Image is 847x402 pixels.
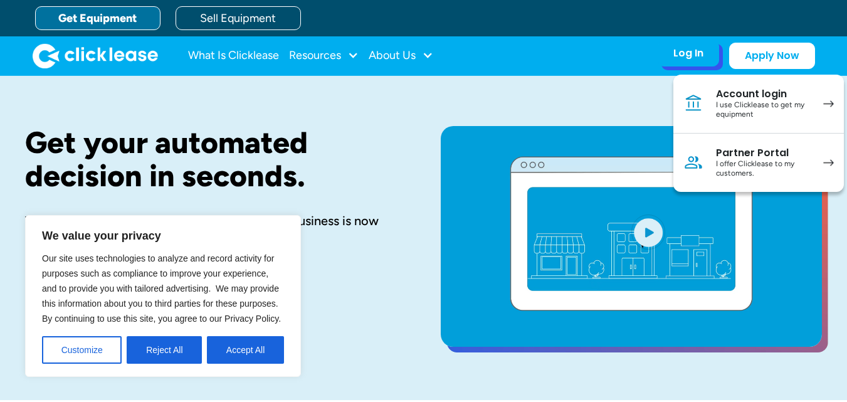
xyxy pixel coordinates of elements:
div: Account login [716,88,811,100]
a: open lightbox [441,126,822,347]
a: What Is Clicklease [188,43,279,68]
a: Apply Now [729,43,815,69]
a: Sell Equipment [176,6,301,30]
a: Get Equipment [35,6,160,30]
a: Partner PortalI offer Clicklease to my customers. [673,134,844,192]
a: home [33,43,158,68]
div: I use Clicklease to get my equipment [716,100,811,120]
div: Log In [673,47,703,60]
div: Partner Portal [716,147,811,159]
nav: Log In [673,75,844,192]
img: Bank icon [683,93,703,114]
h1: Get your automated decision in seconds. [25,126,401,193]
div: We value your privacy [25,215,301,377]
span: Our site uses technologies to analyze and record activity for purposes such as compliance to impr... [42,253,281,324]
button: Reject All [127,336,202,364]
button: Customize [42,336,122,364]
img: Person icon [683,152,703,172]
p: We value your privacy [42,228,284,243]
div: Resources [289,43,359,68]
button: Accept All [207,336,284,364]
div: The equipment you need to start or grow your business is now affordable with Clicklease. [25,213,401,245]
img: arrow [823,159,834,166]
img: arrow [823,100,834,107]
img: Blue play button logo on a light blue circular background [631,214,665,250]
img: Clicklease logo [33,43,158,68]
a: Account loginI use Clicklease to get my equipment [673,75,844,134]
div: I offer Clicklease to my customers. [716,159,811,179]
div: About Us [369,43,433,68]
